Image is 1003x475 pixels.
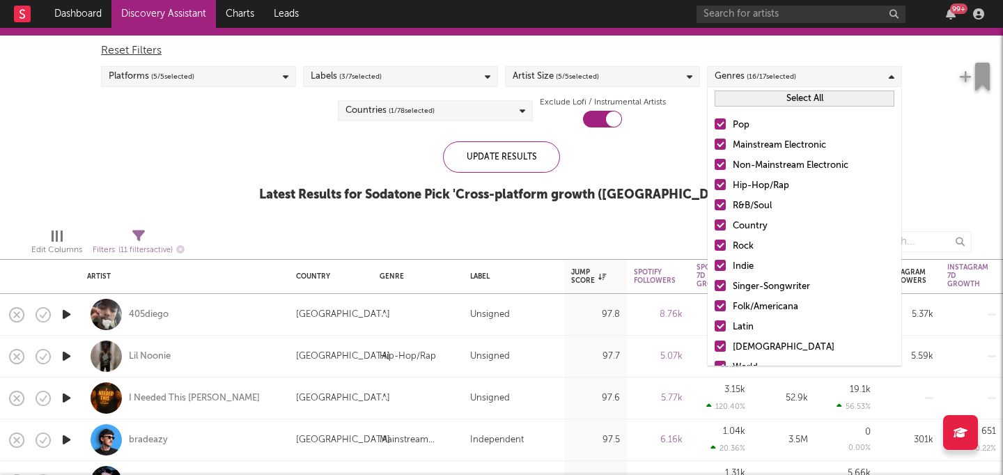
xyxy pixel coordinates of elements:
[129,309,169,321] a: 405diego
[733,258,894,275] div: Indie
[634,432,683,449] div: 6.16k
[733,137,894,154] div: Mainstream Electronic
[389,102,435,119] span: ( 1 / 78 selected)
[848,444,871,452] div: 0.00 %
[571,390,620,407] div: 97.6
[981,427,996,436] div: 651
[380,348,436,365] div: Hip-Hop/Rap
[151,68,194,85] span: ( 5 / 5 selected)
[296,348,390,365] div: [GEOGRAPHIC_DATA]
[885,268,926,285] div: Instagram Followers
[867,231,972,252] input: Search...
[109,68,194,85] div: Platforms
[850,385,871,394] div: 19.1k
[470,306,510,323] div: Unsigned
[634,306,683,323] div: 8.76k
[715,91,894,107] button: Select All
[733,218,894,235] div: Country
[87,272,275,281] div: Artist
[296,390,390,407] div: [GEOGRAPHIC_DATA]
[697,6,905,23] input: Search for artists
[571,348,620,365] div: 97.7
[296,432,390,449] div: [GEOGRAPHIC_DATA]
[470,432,524,449] div: Independent
[724,385,745,394] div: 3.15k
[634,390,683,407] div: 5.77k
[339,68,382,85] span: ( 3 / 7 selected)
[634,268,676,285] div: Spotify Followers
[380,432,456,449] div: Mainstream Electronic
[947,263,988,288] div: Instagram 7D Growth
[950,3,967,14] div: 99 +
[733,339,894,356] div: [DEMOGRAPHIC_DATA]
[723,427,745,436] div: 1.04k
[571,306,620,323] div: 97.8
[733,157,894,174] div: Non-Mainstream Electronic
[470,390,510,407] div: Unsigned
[759,432,808,449] div: 3.5M
[571,432,620,449] div: 97.5
[733,299,894,316] div: Folk/Americana
[129,392,260,405] a: I Needed This [PERSON_NAME]
[747,68,796,85] span: ( 16 / 17 selected)
[966,444,996,453] div: 0.22 %
[296,306,390,323] div: [GEOGRAPHIC_DATA]
[697,263,729,288] div: Spotify 7D Growth
[93,242,185,259] div: Filters
[733,279,894,295] div: Singer-Songwriter
[733,359,894,376] div: World
[946,8,956,20] button: 99+
[556,68,599,85] span: ( 5 / 5 selected)
[311,68,382,85] div: Labels
[634,348,683,365] div: 5.07k
[470,348,510,365] div: Unsigned
[345,102,435,119] div: Countries
[865,428,871,437] div: 0
[129,434,168,446] a: bradeazy
[296,272,359,281] div: Country
[118,247,173,254] span: ( 11 filters active)
[885,432,933,449] div: 301k
[540,94,666,111] label: Exclude Lofi / Instrumental Artists
[733,178,894,194] div: Hip-Hop/Rap
[101,42,902,59] div: Reset Filters
[93,224,185,265] div: Filters(11 filters active)
[443,141,560,173] div: Update Results
[733,198,894,215] div: R&B/Soul
[571,268,606,285] div: Jump Score
[885,348,933,365] div: 5.59k
[470,272,550,281] div: Label
[259,187,745,203] div: Latest Results for Sodatone Pick ' Cross-platform growth ([GEOGRAPHIC_DATA]) '
[885,306,933,323] div: 5.37k
[380,272,449,281] div: Genre
[759,390,808,407] div: 52.9k
[31,242,82,258] div: Edit Columns
[715,68,796,85] div: Genres
[837,402,871,411] div: 56.53 %
[733,117,894,134] div: Pop
[31,224,82,265] div: Edit Columns
[710,444,745,453] div: 20.36 %
[706,402,745,411] div: 120.40 %
[733,238,894,255] div: Rock
[513,68,599,85] div: Artist Size
[129,350,171,363] a: Lil Noonie
[733,319,894,336] div: Latin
